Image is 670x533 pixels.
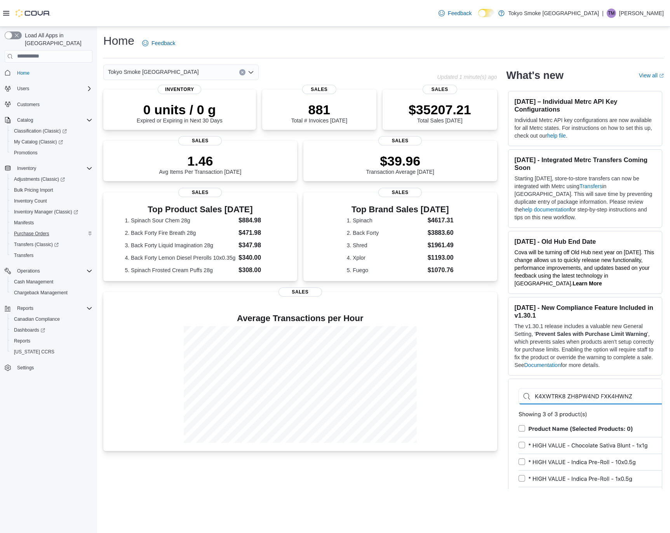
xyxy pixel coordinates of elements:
[8,250,96,261] button: Transfers
[11,148,92,157] span: Promotions
[515,98,656,113] h3: [DATE] – Individual Metrc API Key Configurations
[2,163,96,174] button: Inventory
[14,241,59,248] span: Transfers (Classic)
[11,175,92,184] span: Adjustments (Classic)
[8,196,96,206] button: Inventory Count
[17,305,33,311] span: Reports
[238,253,275,262] dd: $340.00
[409,102,471,124] div: Total Sales [DATE]
[125,241,236,249] dt: 3. Back Forty Liquid Imagination 28g
[347,241,425,249] dt: 3. Shred
[602,9,604,18] p: |
[524,362,561,368] a: Documentation
[607,9,616,18] div: Taylor Murphy
[103,33,134,49] h1: Home
[619,9,664,18] p: [PERSON_NAME]
[11,277,56,287] a: Cash Management
[547,133,566,139] a: help file
[14,266,43,276] button: Operations
[2,303,96,314] button: Reports
[137,102,223,117] p: 0 units / 0 g
[125,254,236,262] dt: 4. Back Forty Lemon Diesel Prerolls 10x0.35g
[14,150,38,156] span: Promotions
[11,196,92,206] span: Inventory Count
[11,336,92,346] span: Reports
[17,86,29,92] span: Users
[11,251,92,260] span: Transfers
[14,231,49,237] span: Purchase Orders
[5,64,92,394] nav: Complex example
[291,102,347,124] div: Total # Invoices [DATE]
[508,9,599,18] p: Tokyo Smoke [GEOGRAPHIC_DATA]
[14,176,65,182] span: Adjustments (Classic)
[14,164,39,173] button: Inventory
[17,101,40,108] span: Customers
[14,304,37,313] button: Reports
[428,228,454,238] dd: $3883.60
[14,338,30,344] span: Reports
[515,156,656,171] h3: [DATE] - Integrated Metrc Transfers Coming Soon
[11,325,48,335] a: Dashboards
[159,153,241,169] p: 1.46
[16,9,50,17] img: Cova
[8,287,96,298] button: Chargeback Management
[125,205,276,214] h3: Top Product Sales [DATE]
[278,287,322,297] span: Sales
[428,216,454,225] dd: $4617.31
[14,304,92,313] span: Reports
[2,266,96,276] button: Operations
[139,35,178,51] a: Feedback
[11,185,92,195] span: Bulk Pricing Import
[8,276,96,287] button: Cash Management
[2,115,96,126] button: Catalog
[14,327,45,333] span: Dashboards
[659,73,664,78] svg: External link
[110,314,491,323] h4: Average Transactions per Hour
[11,148,41,157] a: Promotions
[11,196,50,206] a: Inventory Count
[8,228,96,239] button: Purchase Orders
[17,117,33,123] span: Catalog
[14,164,92,173] span: Inventory
[17,70,30,76] span: Home
[17,365,34,371] span: Settings
[14,68,33,78] a: Home
[11,126,92,136] span: Classification (Classic)
[8,325,96,336] a: Dashboards
[158,85,201,94] span: Inventory
[428,253,454,262] dd: $1193.00
[14,115,36,125] button: Catalog
[366,153,434,175] div: Transaction Average [DATE]
[515,322,656,369] p: The v1.30.1 release includes a valuable new General Setting, ' ', which prevents sales when produ...
[478,9,494,17] input: Dark Mode
[8,239,96,250] a: Transfers (Classic)
[639,72,664,79] a: View allExternal link
[515,175,656,221] p: Starting [DATE], store-to-store transfers can now be integrated with Metrc using in [GEOGRAPHIC_D...
[239,69,245,75] button: Clear input
[608,9,614,18] span: TM
[14,139,63,145] span: My Catalog (Classic)
[11,325,92,335] span: Dashboards
[14,290,68,296] span: Chargeback Management
[2,67,96,79] button: Home
[11,218,92,227] span: Manifests
[238,228,275,238] dd: $471.98
[11,288,71,297] a: Chargeback Management
[11,126,70,136] a: Classification (Classic)
[435,5,475,21] a: Feedback
[378,136,422,145] span: Sales
[11,207,81,217] a: Inventory Manager (Classic)
[108,67,199,77] span: Tokyo Smoke [GEOGRAPHIC_DATA]
[515,116,656,140] p: Individual Metrc API key configurations are now available for all Metrc states. For instructions ...
[8,174,96,185] a: Adjustments (Classic)
[17,165,36,171] span: Inventory
[428,241,454,250] dd: $1961.49
[515,304,656,319] h3: [DATE] - New Compliance Feature Included in v1.30.1
[8,314,96,325] button: Canadian Compliance
[11,229,52,238] a: Purchase Orders
[14,220,34,226] span: Manifests
[347,217,425,224] dt: 1. Spinach
[11,288,92,297] span: Chargeback Management
[8,336,96,346] button: Reports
